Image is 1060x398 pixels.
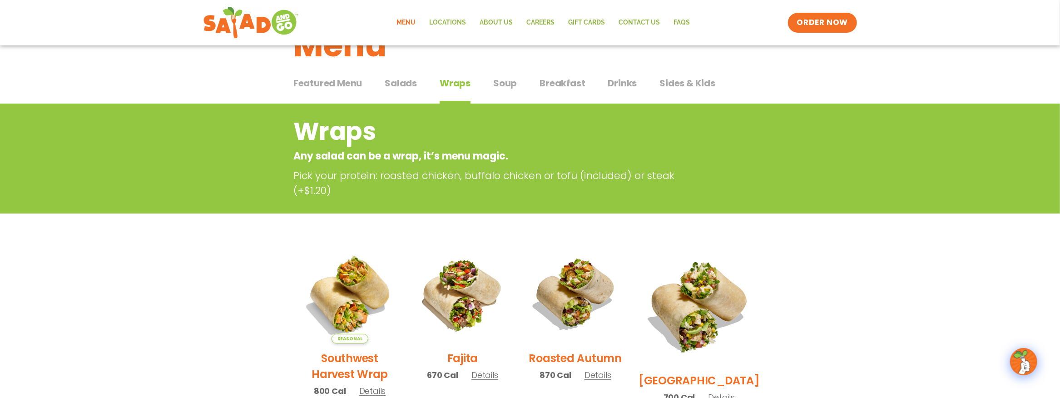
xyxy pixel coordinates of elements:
[427,369,458,381] span: 670 Cal
[493,76,517,90] span: Soup
[203,5,299,41] img: new-SAG-logo-768×292
[471,369,498,381] span: Details
[359,385,386,397] span: Details
[529,350,622,366] h2: Roasted Autumn
[390,12,422,33] a: Menu
[797,17,848,28] span: ORDER NOW
[667,12,697,33] a: FAQs
[473,12,520,33] a: About Us
[520,12,561,33] a: Careers
[540,369,571,381] span: 870 Cal
[314,385,346,397] span: 800 Cal
[447,350,478,366] h2: Fajita
[639,244,760,366] img: Product photo for BBQ Ranch Wrap
[293,113,693,150] h2: Wraps
[540,76,585,90] span: Breakfast
[293,76,362,90] span: Featured Menu
[584,369,611,381] span: Details
[788,13,857,33] a: ORDER NOW
[422,12,473,33] a: Locations
[639,373,760,388] h2: [GEOGRAPHIC_DATA]
[440,76,471,90] span: Wraps
[293,149,693,164] p: Any salad can be a wrap, it’s menu magic.
[612,12,667,33] a: Contact Us
[526,244,625,343] img: Product photo for Roasted Autumn Wrap
[300,350,399,382] h2: Southwest Harvest Wrap
[300,244,399,343] img: Product photo for Southwest Harvest Wrap
[608,76,637,90] span: Drinks
[561,12,612,33] a: GIFT CARDS
[659,76,715,90] span: Sides & Kids
[293,73,767,104] div: Tabbed content
[293,168,698,198] p: Pick your protein: roasted chicken, buffalo chicken or tofu (included) or steak (+$1.20)
[332,334,368,343] span: Seasonal
[385,76,417,90] span: Salads
[413,244,512,343] img: Product photo for Fajita Wrap
[1011,349,1036,374] img: wpChatIcon
[390,12,697,33] nav: Menu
